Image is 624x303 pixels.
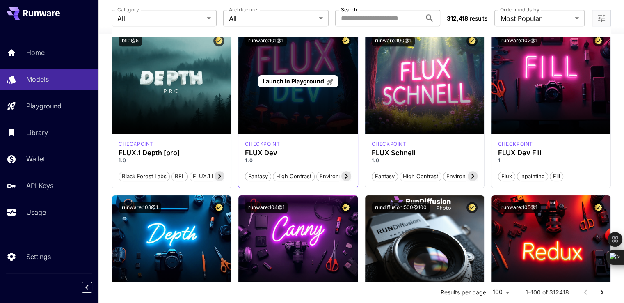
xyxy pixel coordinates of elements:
h3: FLUX.1 Depth [pro] [119,149,224,157]
span: results [470,15,487,22]
p: 1.0 [245,157,351,164]
div: FLUX.1 D [498,140,533,148]
button: Fantasy [372,171,398,181]
button: Fill [550,171,563,181]
button: Certified Model – Vetted for best performance and includes a commercial license. [213,202,224,213]
label: Architecture [229,6,257,13]
span: Environment [443,172,481,181]
span: Inpainting [517,172,548,181]
div: Collapse sidebar [88,280,98,295]
p: checkpoint [372,140,407,148]
button: Black Forest Labs [119,171,170,181]
p: 1 [498,157,604,164]
span: Environment [317,172,354,181]
button: High Contrast [400,171,441,181]
span: Flux [498,172,515,181]
button: Certified Model – Vetted for best performance and includes a commercial license. [593,202,604,213]
button: Certified Model – Vetted for best performance and includes a commercial license. [340,202,351,213]
span: FLUX.1 Depth [pro] [190,172,244,181]
button: Collapse sidebar [82,282,92,293]
span: High Contrast [273,172,314,181]
p: 1.0 [372,157,478,164]
button: High Contrast [273,171,315,181]
p: Models [26,74,49,84]
p: checkpoint [498,140,533,148]
button: Environment [443,171,482,181]
button: Certified Model – Vetted for best performance and includes a commercial license. [593,35,604,46]
p: API Keys [26,181,53,191]
button: FLUX.1 Depth [pro] [190,171,245,181]
p: Library [26,128,48,138]
span: Launch in Playground [263,78,324,85]
span: Fantasy [245,172,271,181]
label: Search [341,6,357,13]
button: runware:103@1 [119,202,161,213]
div: FLUX.1 D [245,140,280,148]
span: High Contrast [400,172,441,181]
button: runware:102@1 [498,35,541,46]
h3: FLUX Dev [245,149,351,157]
span: All [117,14,203,23]
span: Fill [550,172,563,181]
button: Certified Model – Vetted for best performance and includes a commercial license. [213,35,224,46]
button: runware:105@1 [498,202,541,213]
button: rundiffusion:500@100 [372,202,430,213]
span: BFL [172,172,187,181]
div: 100 [489,286,512,298]
h3: FLUX Dev Fill [498,149,604,157]
label: Order models by [500,6,539,13]
p: Wallet [26,154,45,164]
span: Black Forest Labs [119,172,169,181]
button: Certified Model – Vetted for best performance and includes a commercial license. [466,35,478,46]
button: Certified Model – Vetted for best performance and includes a commercial license. [340,35,351,46]
p: Settings [26,252,51,262]
button: Go to next page [594,284,610,301]
button: Environment [316,171,355,181]
p: Home [26,48,45,57]
button: runware:100@1 [372,35,415,46]
p: Usage [26,207,46,217]
button: Certified Model – Vetted for best performance and includes a commercial license. [466,202,478,213]
p: checkpoint [119,140,153,148]
p: checkpoint [245,140,280,148]
div: fluxpro [119,140,153,148]
span: Most Popular [500,14,571,23]
button: bfl:1@5 [119,35,142,46]
span: Fantasy [372,172,398,181]
p: Results per page [441,288,486,296]
p: Playground [26,101,62,111]
p: 1.0 [119,157,224,164]
button: BFL [171,171,188,181]
button: Inpainting [517,171,548,181]
button: Open more filters [597,13,606,23]
h3: FLUX Schnell [372,149,478,157]
span: 312,418 [447,15,468,22]
div: FLUX.1 S [372,140,407,148]
button: runware:101@1 [245,35,287,46]
button: runware:104@1 [245,202,288,213]
label: Category [117,6,139,13]
button: Flux [498,171,515,181]
p: 1–100 of 312418 [526,288,569,296]
button: Fantasy [245,171,271,181]
a: Launch in Playground [258,75,338,88]
span: All [229,14,315,23]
